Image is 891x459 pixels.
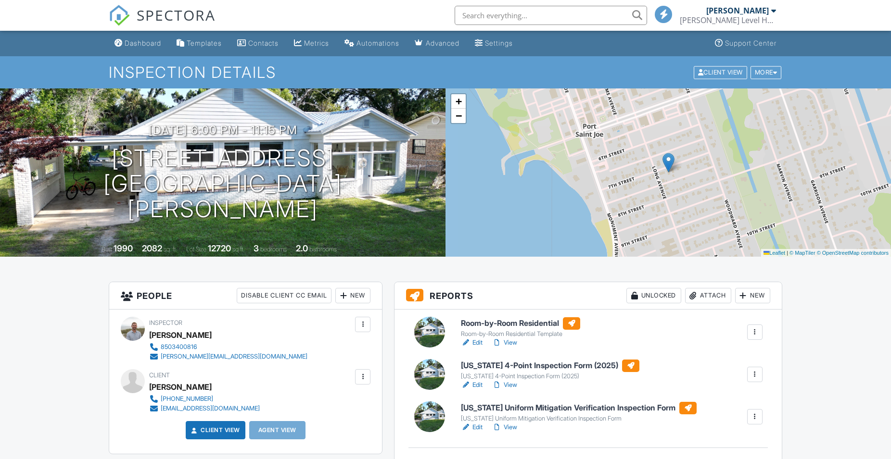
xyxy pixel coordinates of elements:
[455,6,647,25] input: Search everything...
[492,380,517,390] a: View
[751,66,782,79] div: More
[304,39,329,47] div: Metrics
[149,372,170,379] span: Client
[254,243,259,253] div: 3
[161,405,260,412] div: [EMAIL_ADDRESS][DOMAIN_NAME]
[411,35,463,52] a: Advanced
[485,39,513,47] div: Settings
[694,66,747,79] div: Client View
[149,404,260,413] a: [EMAIL_ADDRESS][DOMAIN_NAME]
[142,243,162,253] div: 2082
[461,380,483,390] a: Edit
[102,246,112,253] span: Built
[237,288,331,303] div: Disable Client CC Email
[461,372,639,380] div: [US_STATE] 4-Point Inspection Form (2025)
[764,250,785,256] a: Leaflet
[164,246,177,253] span: sq. ft.
[260,246,287,253] span: bedrooms
[232,246,244,253] span: sq.ft.
[461,402,697,414] h6: [US_STATE] Uniform Mitigation Verification Inspection Form
[149,319,182,326] span: Inspector
[15,146,430,222] h1: [STREET_ADDRESS] [GEOGRAPHIC_DATA][PERSON_NAME]
[789,250,815,256] a: © MapTiler
[461,330,580,338] div: Room-by-Room Residential Template
[161,395,213,403] div: [PHONE_NUMBER]
[149,328,212,342] div: [PERSON_NAME]
[685,288,731,303] div: Attach
[309,246,337,253] span: bathrooms
[461,415,697,422] div: [US_STATE] Uniform Mitigation Verification Inspection Form
[461,360,639,372] h6: [US_STATE] 4-Point Inspection Form (2025)
[149,342,307,352] a: 8503400816
[456,110,462,122] span: −
[208,243,231,253] div: 12720
[735,288,770,303] div: New
[149,124,297,136] h3: [DATE] 6:00 pm - 11:15 pm
[451,94,466,109] a: Zoom in
[125,39,161,47] div: Dashboard
[461,317,580,330] h6: Room-by-Room Residential
[341,35,403,52] a: Automations (Basic)
[149,380,212,394] div: [PERSON_NAME]
[173,35,226,52] a: Templates
[461,422,483,432] a: Edit
[109,13,216,33] a: SPECTORA
[248,39,279,47] div: Contacts
[456,95,462,107] span: +
[111,35,165,52] a: Dashboard
[161,343,197,351] div: 8503400816
[356,39,399,47] div: Automations
[492,422,517,432] a: View
[461,338,483,347] a: Edit
[233,35,282,52] a: Contacts
[187,39,222,47] div: Templates
[109,64,782,81] h1: Inspection Details
[149,394,260,404] a: [PHONE_NUMBER]
[693,68,750,75] a: Client View
[706,6,769,15] div: [PERSON_NAME]
[817,250,889,256] a: © OpenStreetMap contributors
[161,353,307,360] div: [PERSON_NAME][EMAIL_ADDRESS][DOMAIN_NAME]
[662,153,675,173] img: Marker
[680,15,776,25] div: Seay Level Home Inspections, LLC
[461,317,580,338] a: Room-by-Room Residential Room-by-Room Residential Template
[426,39,459,47] div: Advanced
[626,288,681,303] div: Unlocked
[137,5,216,25] span: SPECTORA
[189,425,240,435] a: Client View
[787,250,788,256] span: |
[109,5,130,26] img: The Best Home Inspection Software - Spectora
[335,288,370,303] div: New
[186,246,206,253] span: Lot Size
[471,35,517,52] a: Settings
[725,39,776,47] div: Support Center
[114,243,133,253] div: 1990
[461,360,639,381] a: [US_STATE] 4-Point Inspection Form (2025) [US_STATE] 4-Point Inspection Form (2025)
[290,35,333,52] a: Metrics
[492,338,517,347] a: View
[296,243,308,253] div: 2.0
[395,282,782,310] h3: Reports
[461,402,697,423] a: [US_STATE] Uniform Mitigation Verification Inspection Form [US_STATE] Uniform Mitigation Verifica...
[451,109,466,123] a: Zoom out
[711,35,780,52] a: Support Center
[149,352,307,361] a: [PERSON_NAME][EMAIL_ADDRESS][DOMAIN_NAME]
[109,282,382,310] h3: People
